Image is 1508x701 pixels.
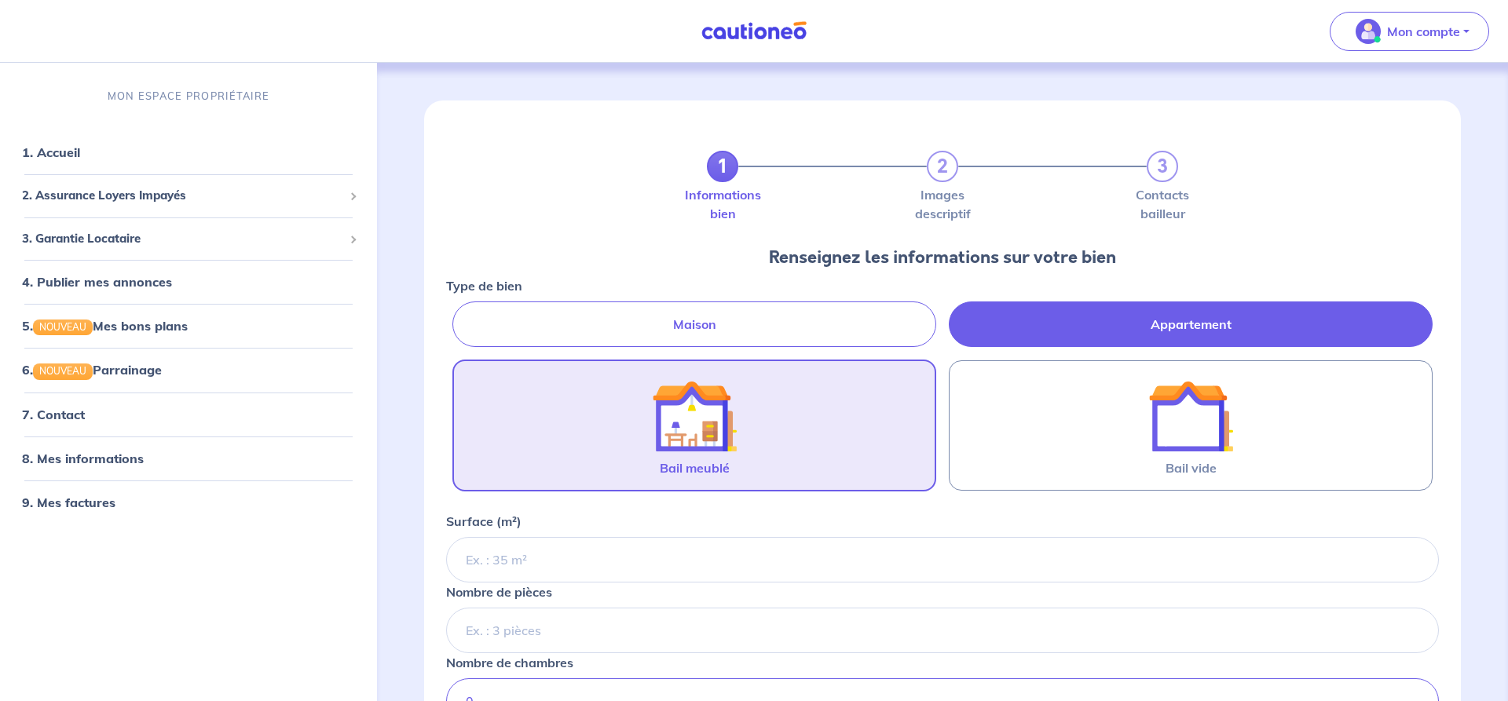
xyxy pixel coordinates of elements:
a: 6.NOUVEAUParrainage [22,363,162,378]
a: 1 [707,151,738,182]
label: Images descriptif [927,188,958,220]
p: Nombre de pièces [446,582,552,601]
a: 9. Mes factures [22,495,115,510]
span: 2. Assurance Loyers Impayés [22,187,343,205]
div: 1. Accueil [6,137,371,168]
a: 5.NOUVEAUMes bons plans [22,318,188,334]
a: 1. Accueil [22,144,80,160]
img: illu_account_valid_menu.svg [1356,19,1381,44]
input: Ex. : 35 m² [446,537,1439,582]
p: MON ESPACE PROPRIÉTAIRE [108,89,269,104]
span: 3. Garantie Locataire [22,230,343,248]
label: Informations bien [707,188,738,220]
p: Mon compte [1387,22,1460,41]
span: Bail vide [1166,458,1217,477]
label: Appartement [949,301,1433,347]
div: 8. Mes informations [6,443,371,474]
p: Surface (m²) [446,512,522,531]
img: illu_furnished_lease.svg [652,374,737,458]
div: 4. Publier mes annonces [6,266,371,298]
span: Bail meublé [660,458,730,477]
a: 7. Contact [22,407,85,422]
div: 7. Contact [6,399,371,430]
div: 9. Mes factures [6,487,371,518]
a: 8. Mes informations [22,451,144,466]
div: 2. Assurance Loyers Impayés [6,181,371,211]
img: Cautioneo [695,21,813,41]
input: Ex. : 3 pièces [446,608,1439,653]
div: 3. Garantie Locataire [6,224,371,254]
div: Renseignez les informations sur votre bien [446,245,1439,270]
div: 5.NOUVEAUMes bons plans [6,310,371,341]
button: illu_account_valid_menu.svgMon compte [1330,12,1489,51]
div: 6.NOUVEAUParrainage [6,355,371,386]
img: illu_empty_lease.svg [1148,374,1233,458]
label: Contacts bailleur [1147,188,1178,220]
a: 4. Publier mes annonces [22,274,172,290]
p: Nombre de chambres [446,653,573,672]
p: Type de bien [446,276,522,295]
label: Maison [452,301,936,347]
